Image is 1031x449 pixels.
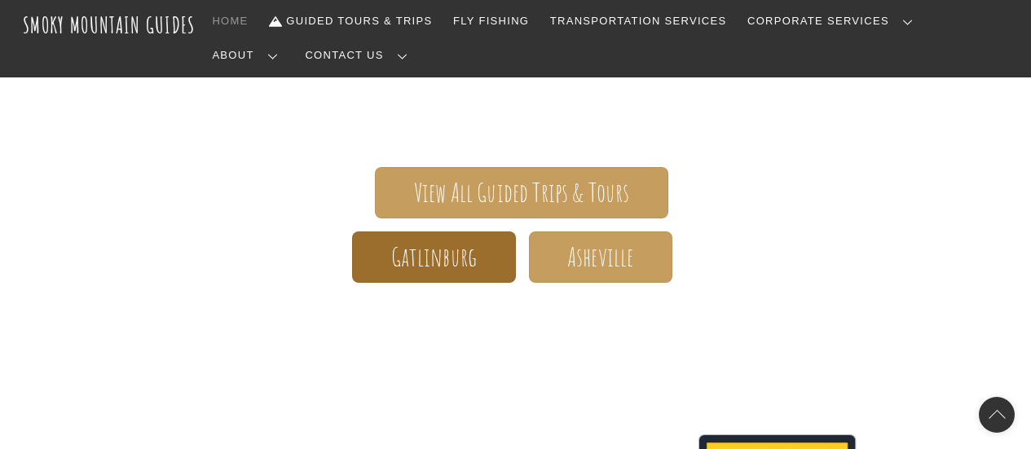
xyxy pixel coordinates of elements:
[544,4,733,38] a: Transportation Services
[447,4,535,38] a: Fly Fishing
[567,249,633,266] span: Asheville
[391,249,478,266] span: Gatlinburg
[43,309,989,348] h1: Your adventure starts here.
[23,11,196,38] a: Smoky Mountain Guides
[414,184,630,201] span: View All Guided Trips & Tours
[529,231,672,283] a: Asheville
[206,38,291,73] a: About
[206,4,255,38] a: Home
[375,167,668,218] a: View All Guided Trips & Tours
[352,231,515,283] a: Gatlinburg
[741,4,926,38] a: Corporate Services
[262,4,438,38] a: Guided Tours & Trips
[299,38,421,73] a: Contact Us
